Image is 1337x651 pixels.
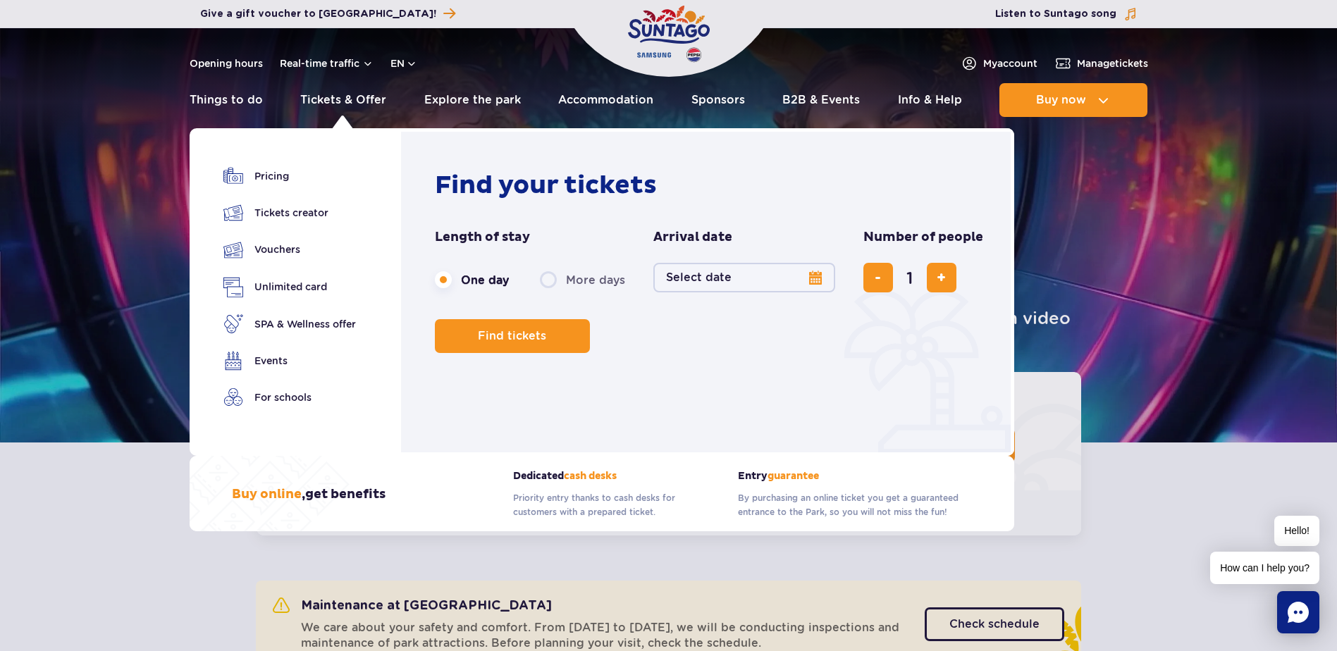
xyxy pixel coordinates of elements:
button: Find tickets [435,319,590,353]
a: Unlimited card [223,277,356,297]
a: Explore the park [424,83,521,117]
span: Manage tickets [1077,56,1148,70]
label: One day [435,265,509,294]
strong: Dedicated [513,470,717,482]
button: en [390,56,417,70]
div: Chat [1277,591,1319,633]
button: add ticket [927,263,956,292]
span: Find tickets [478,330,546,342]
a: B2B & Events [782,83,860,117]
button: Select date [653,263,835,292]
span: Length of stay [435,229,530,246]
button: Real-time traffic [280,58,374,69]
a: Vouchers [223,240,356,260]
a: SPA & Wellness offer [223,314,356,334]
span: Arrival date [653,229,732,246]
p: By purchasing an online ticket you get a guaranteed entrance to the Park, so you will not miss th... [738,491,972,519]
strong: Entry [738,470,972,482]
button: Buy now [999,83,1147,117]
a: Pricing [223,166,356,186]
a: Tickets & Offer [300,83,386,117]
p: Priority entry thanks to cash desks for customers with a prepared ticket. [513,491,717,519]
a: Sponsors [691,83,745,117]
a: Things to do [190,83,263,117]
form: Planning your visit to Park of Poland [435,229,984,353]
span: cash desks [564,470,617,482]
h3: , get benefits [232,486,386,503]
a: Events [223,351,356,371]
a: Accommodation [558,83,653,117]
a: Managetickets [1054,55,1148,72]
a: For schools [223,387,356,407]
span: Hello! [1274,516,1319,546]
span: Number of people [863,229,983,246]
button: remove ticket [863,263,893,292]
span: Buy now [1036,94,1086,106]
label: More days [540,265,625,294]
a: Opening hours [190,56,263,70]
a: Info & Help [898,83,962,117]
span: How can I help you? [1210,552,1319,584]
h2: Find your tickets [435,170,984,201]
span: Buy online [232,486,302,502]
input: number of tickets [893,261,927,294]
a: Myaccount [961,55,1037,72]
a: Tickets creator [223,203,356,223]
span: guarantee [768,470,819,482]
span: My account [983,56,1037,70]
